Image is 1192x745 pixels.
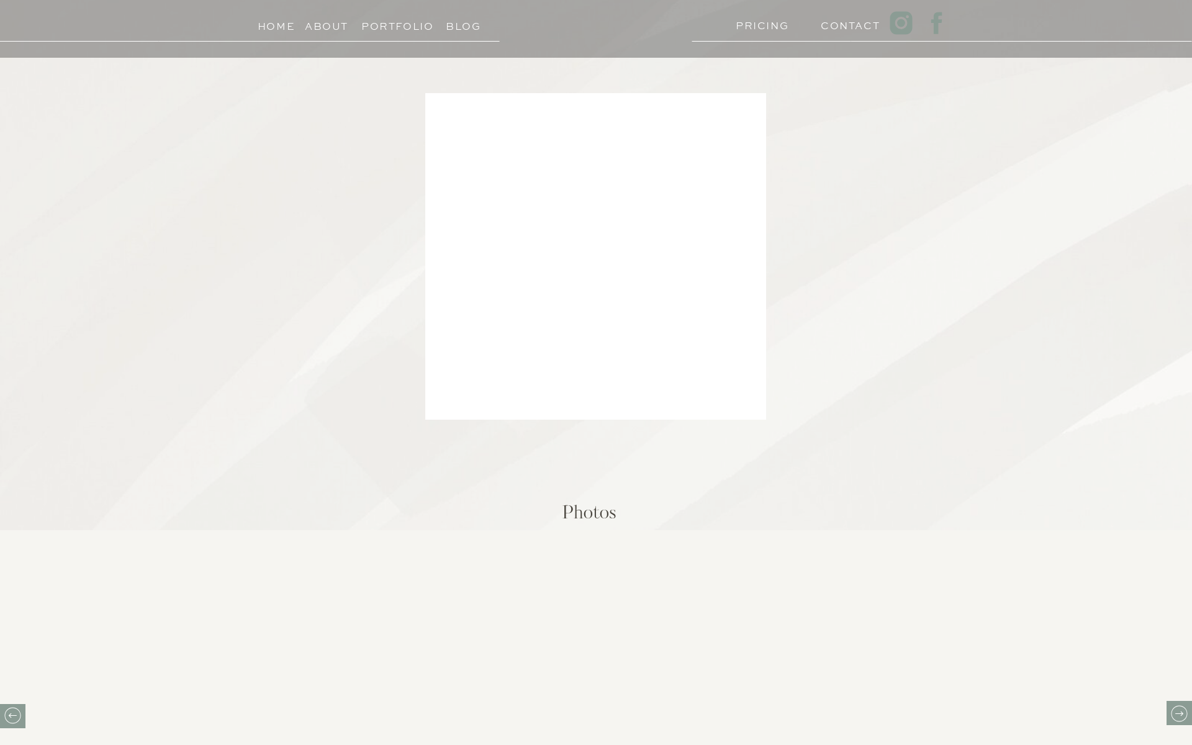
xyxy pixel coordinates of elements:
[821,17,869,29] a: Contact
[361,17,418,29] a: Portfolio
[736,17,783,29] a: PRICING
[412,504,766,528] h2: Photos
[435,17,492,29] a: Blog
[305,17,348,29] a: About
[252,17,300,29] a: Home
